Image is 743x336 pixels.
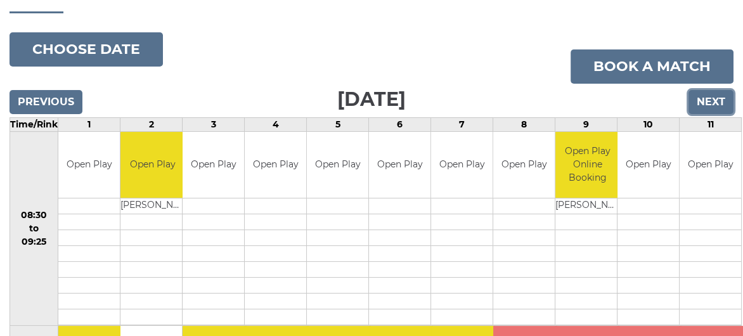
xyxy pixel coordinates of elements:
td: 4 [245,117,307,131]
td: [PERSON_NAME] [555,198,619,214]
td: 08:30 to 09:25 [10,131,58,326]
td: Open Play [307,132,368,198]
td: Open Play [120,132,184,198]
td: 3 [183,117,245,131]
td: 10 [617,117,680,131]
td: 11 [680,117,742,131]
td: [PERSON_NAME] [120,198,184,214]
a: Book a match [571,49,733,84]
td: Open Play [431,132,493,198]
td: Open Play [58,132,120,198]
td: Time/Rink [10,117,58,131]
td: 7 [431,117,493,131]
td: 1 [58,117,120,131]
td: Open Play [183,132,244,198]
td: 2 [120,117,183,131]
td: 9 [555,117,617,131]
td: 6 [369,117,431,131]
button: Choose date [10,32,163,67]
td: Open Play [245,132,306,198]
td: Open Play Online Booking [555,132,619,198]
td: Open Play [680,132,741,198]
input: Previous [10,90,82,114]
td: Open Play [493,132,555,198]
td: 5 [307,117,369,131]
td: Open Play [617,132,679,198]
td: Open Play [369,132,430,198]
td: 8 [493,117,555,131]
input: Next [688,90,733,114]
